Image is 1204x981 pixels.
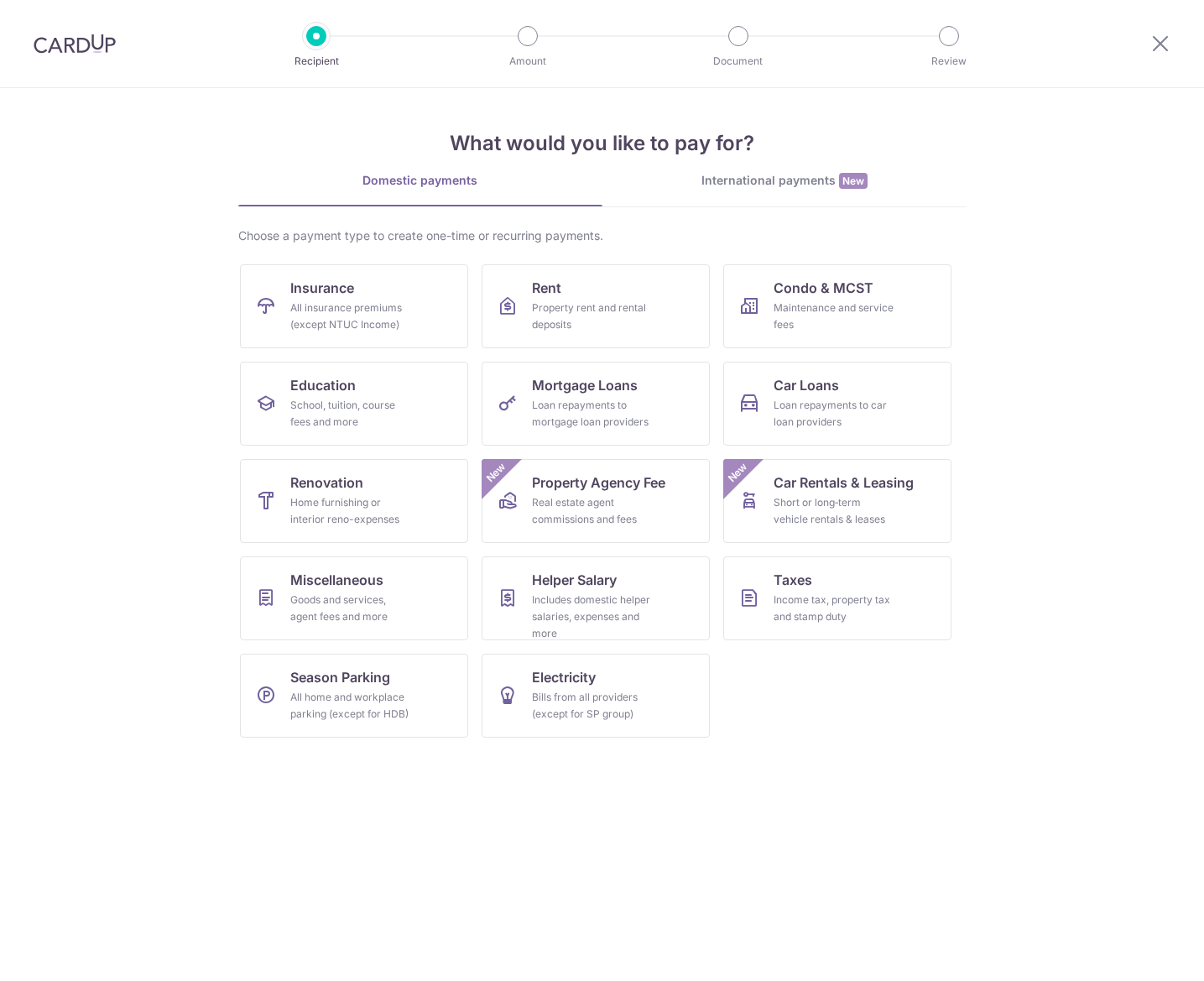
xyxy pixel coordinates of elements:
div: Choose a payment type to create one-time or recurring payments. [238,227,967,244]
span: Education [290,375,356,395]
div: Income tax, property tax and stamp duty [774,592,894,625]
h4: What would you like to pay for? [238,128,967,159]
span: Property Agency Fee [532,472,665,493]
div: All insurance premiums (except NTUC Income) [290,300,411,333]
a: ElectricityBills from all providers (except for SP group) [482,654,710,738]
span: Mortgage Loans [532,375,638,395]
span: Taxes [774,570,812,590]
div: Domestic payments [238,172,602,189]
div: Loan repayments to mortgage loan providers [532,397,653,430]
span: New [839,173,868,189]
p: Document [676,53,800,70]
img: CardUp [34,34,116,54]
span: Car Loans [774,375,839,395]
a: InsuranceAll insurance premiums (except NTUC Income) [240,264,468,348]
a: TaxesIncome tax, property tax and stamp duty [723,556,951,640]
span: Rent [532,278,561,298]
a: Season ParkingAll home and workplace parking (except for HDB) [240,654,468,738]
a: MiscellaneousGoods and services, agent fees and more [240,556,468,640]
a: Property Agency FeeReal estate agent commissions and feesNew [482,459,710,543]
span: Miscellaneous [290,570,383,590]
iframe: Opens a widget where you can find more information [1096,931,1187,973]
a: Car Rentals & LeasingShort or long‑term vehicle rentals & leasesNew [723,459,951,543]
span: Helper Salary [532,570,617,590]
span: Insurance [290,278,354,298]
a: RenovationHome furnishing or interior reno-expenses [240,459,468,543]
a: Condo & MCSTMaintenance and service fees [723,264,951,348]
div: School, tuition, course fees and more [290,397,411,430]
span: Condo & MCST [774,278,873,298]
a: RentProperty rent and rental deposits [482,264,710,348]
span: Electricity [532,667,596,687]
span: New [723,459,751,487]
p: Review [887,53,1011,70]
div: Loan repayments to car loan providers [774,397,894,430]
div: Short or long‑term vehicle rentals & leases [774,494,894,528]
p: Recipient [254,53,378,70]
p: Amount [466,53,590,70]
a: Car LoansLoan repayments to car loan providers [723,362,951,446]
a: Mortgage LoansLoan repayments to mortgage loan providers [482,362,710,446]
span: Car Rentals & Leasing [774,472,914,493]
a: EducationSchool, tuition, course fees and more [240,362,468,446]
a: Helper SalaryIncludes domestic helper salaries, expenses and more [482,556,710,640]
div: Real estate agent commissions and fees [532,494,653,528]
span: New [482,459,509,487]
div: International payments [602,172,967,190]
div: Goods and services, agent fees and more [290,592,411,625]
span: Season Parking [290,667,390,687]
div: Bills from all providers (except for SP group) [532,689,653,723]
span: Renovation [290,472,363,493]
div: Property rent and rental deposits [532,300,653,333]
div: All home and workplace parking (except for HDB) [290,689,411,723]
div: Maintenance and service fees [774,300,894,333]
div: Home furnishing or interior reno-expenses [290,494,411,528]
div: Includes domestic helper salaries, expenses and more [532,592,653,642]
